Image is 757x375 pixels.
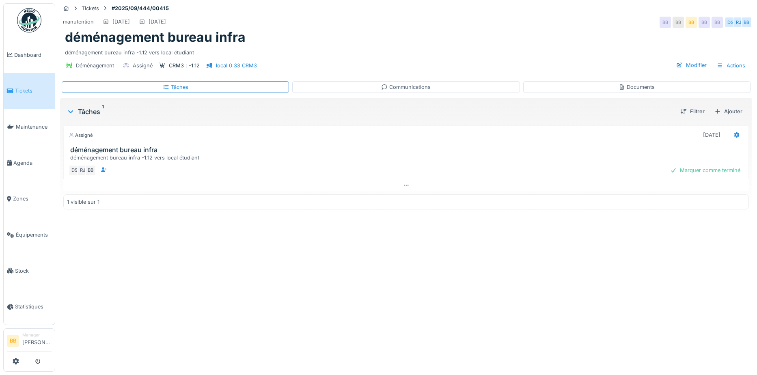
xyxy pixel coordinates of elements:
div: local 0.33 CRM3 [216,62,257,69]
li: [PERSON_NAME] [22,332,52,349]
a: Dashboard [4,37,55,73]
a: Stock [4,253,55,289]
div: Documents [619,83,655,91]
span: Dashboard [14,51,52,59]
div: BB [686,17,697,28]
div: Marquer comme terminé [667,165,744,176]
div: Ajouter [711,106,746,117]
div: Tâches [163,83,188,91]
div: Modifier [673,60,710,71]
div: Communications [381,83,431,91]
div: Déménagement [76,62,114,69]
div: [DATE] [112,18,130,26]
a: Maintenance [4,109,55,145]
span: Agenda [13,159,52,167]
div: BB [699,17,710,28]
div: BB [660,17,671,28]
span: Stock [15,267,52,275]
div: BB [673,17,684,28]
div: [DATE] [149,18,166,26]
a: Statistiques [4,289,55,325]
span: Zones [13,195,52,203]
div: RJ [733,17,744,28]
div: déménagement bureau infra -1.12 vers local étudiant [65,45,747,56]
div: manutention [63,18,94,26]
div: Tickets [82,4,99,12]
div: 1 visible sur 1 [67,198,99,206]
span: Équipements [16,231,52,239]
strong: #2025/09/444/00415 [108,4,172,12]
span: Tickets [15,87,52,95]
div: DS [69,165,80,176]
div: BB [712,17,723,28]
span: Statistiques [15,303,52,310]
div: BB [741,17,752,28]
h3: déménagement bureau infra [70,146,745,154]
sup: 1 [102,107,104,116]
div: déménagement bureau infra -1.12 vers local étudiant [70,154,745,162]
div: BB [85,165,96,176]
div: Assigné [69,132,93,139]
div: RJ [77,165,88,176]
div: DS [725,17,736,28]
div: Tâches [67,107,674,116]
a: Agenda [4,145,55,181]
div: Assigné [133,62,153,69]
a: Tickets [4,73,55,109]
span: Maintenance [16,123,52,131]
img: Badge_color-CXgf-gQk.svg [17,8,41,32]
div: Filtrer [677,106,708,117]
a: Équipements [4,217,55,253]
div: Manager [22,332,52,338]
div: [DATE] [703,131,720,139]
h1: déménagement bureau infra [65,30,246,45]
li: BB [7,335,19,347]
a: Zones [4,181,55,217]
a: BB Manager[PERSON_NAME] [7,332,52,351]
div: CRM3 : -1.12 [169,62,200,69]
div: Actions [713,60,749,71]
